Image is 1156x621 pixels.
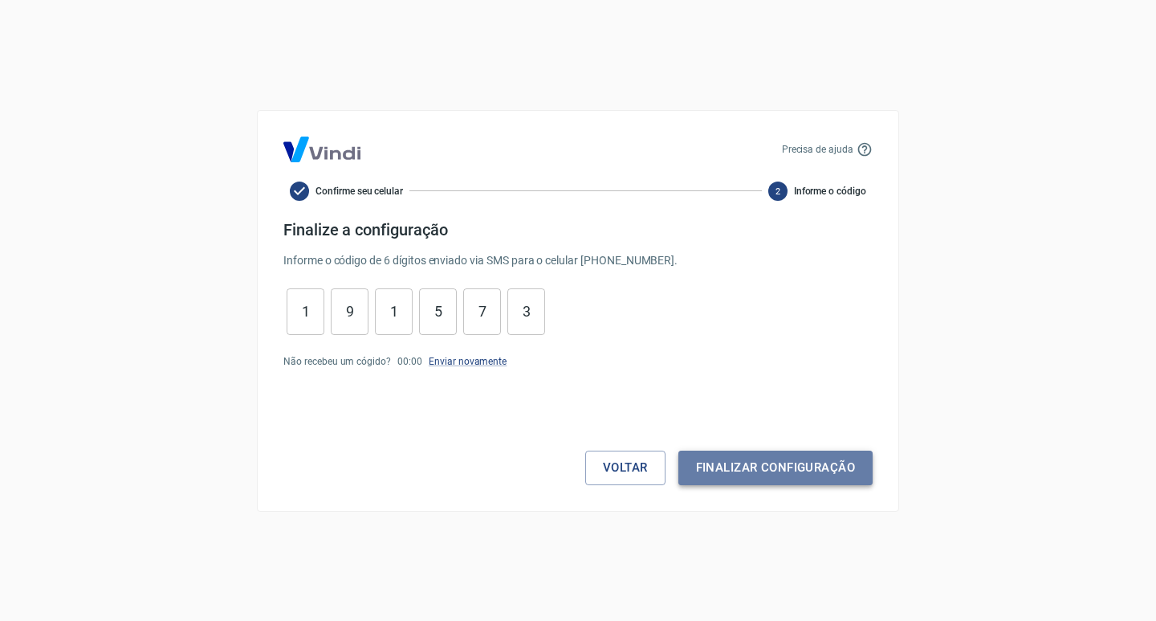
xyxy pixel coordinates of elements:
[782,142,853,157] p: Precisa de ajuda
[397,354,422,369] p: 00 : 00
[283,220,873,239] h4: Finalize a configuração
[283,354,391,369] p: Não recebeu um cógido?
[794,184,866,198] span: Informe o código
[775,186,780,196] text: 2
[283,137,360,162] img: Logo Vind
[283,252,873,269] p: Informe o código de 6 dígitos enviado via SMS para o celular [PHONE_NUMBER] .
[678,451,873,484] button: Finalizar configuração
[429,356,507,367] a: Enviar novamente
[315,184,403,198] span: Confirme seu celular
[585,451,666,484] button: Voltar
